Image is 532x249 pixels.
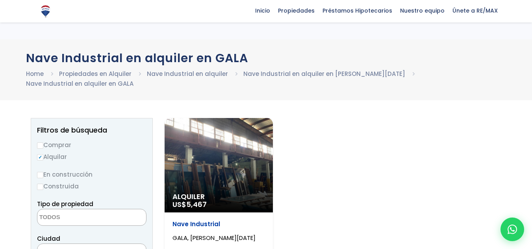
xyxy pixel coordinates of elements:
label: Construida [37,181,146,191]
img: Logo de REMAX [39,4,52,18]
label: En construcción [37,170,146,179]
span: 5,467 [186,199,207,209]
a: Propiedades en Alquiler [59,70,132,78]
span: Alquiler [172,193,265,201]
input: Comprar [37,142,43,149]
span: Préstamos Hipotecarios [319,5,396,17]
span: Nuestro equipo [396,5,449,17]
span: Propiedades [274,5,319,17]
h2: Filtros de búsqueda [37,126,146,134]
li: Nave Industrial en alquiler en GALA [26,79,133,89]
span: US$ [172,199,207,209]
span: GALA, [PERSON_NAME][DATE] [172,234,256,242]
span: Inicio [251,5,274,17]
label: Comprar [37,140,146,150]
label: Alquilar [37,152,146,162]
a: Home [26,70,44,78]
input: En construcción [37,172,43,178]
span: Ciudad [37,234,60,243]
input: Construida [37,184,43,190]
a: Nave Industrial en alquiler en [PERSON_NAME][DATE] [243,70,405,78]
span: Únete a RE/MAX [449,5,502,17]
p: Nave Industrial [172,220,265,228]
h1: Nave Industrial en alquiler en GALA [26,51,506,65]
input: Alquilar [37,154,43,160]
textarea: Search [37,209,114,226]
span: Tipo de propiedad [37,200,93,208]
a: Nave Industrial en alquiler [147,70,228,78]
